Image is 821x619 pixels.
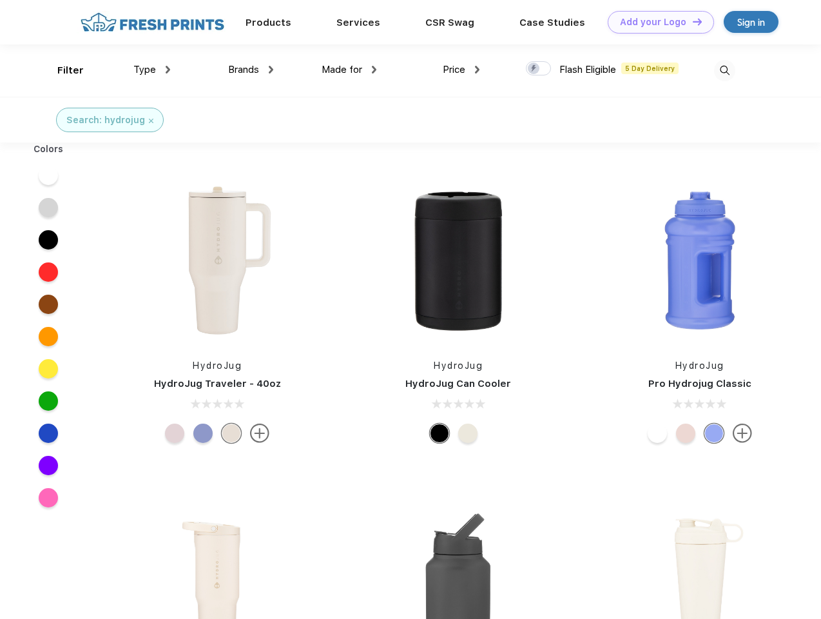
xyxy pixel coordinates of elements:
a: Pro Hydrojug Classic [648,378,751,389]
div: Pink Sand [165,424,184,443]
div: Cream [458,424,478,443]
div: Sign in [737,15,765,30]
div: White [648,424,667,443]
div: Black [430,424,449,443]
span: Made for [322,64,362,75]
a: HydroJug Can Cooler [405,378,511,389]
a: Products [246,17,291,28]
span: Type [133,64,156,75]
div: Search: hydrojug [66,113,145,127]
img: more.svg [250,424,269,443]
img: desktop_search.svg [714,60,735,81]
a: HydroJug [675,360,724,371]
div: Colors [24,142,73,156]
span: Brands [228,64,259,75]
img: dropdown.png [372,66,376,74]
img: func=resize&h=266 [131,175,303,346]
img: fo%20logo%202.webp [77,11,228,34]
img: dropdown.png [166,66,170,74]
div: Hyper Blue [704,424,724,443]
img: DT [693,18,702,25]
div: Pink Sand [676,424,695,443]
img: filter_cancel.svg [149,119,153,123]
span: Price [443,64,465,75]
div: Filter [57,63,84,78]
img: dropdown.png [475,66,479,74]
img: func=resize&h=266 [372,175,544,346]
a: HydroJug [434,360,483,371]
div: Add your Logo [620,17,686,28]
span: 5 Day Delivery [621,63,679,74]
img: func=resize&h=266 [614,175,786,346]
div: Cream [222,424,241,443]
span: Flash Eligible [559,64,616,75]
a: Sign in [724,11,778,33]
a: HydroJug Traveler - 40oz [154,378,281,389]
img: more.svg [733,424,752,443]
a: HydroJug [193,360,242,371]
img: dropdown.png [269,66,273,74]
div: Peri [193,424,213,443]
